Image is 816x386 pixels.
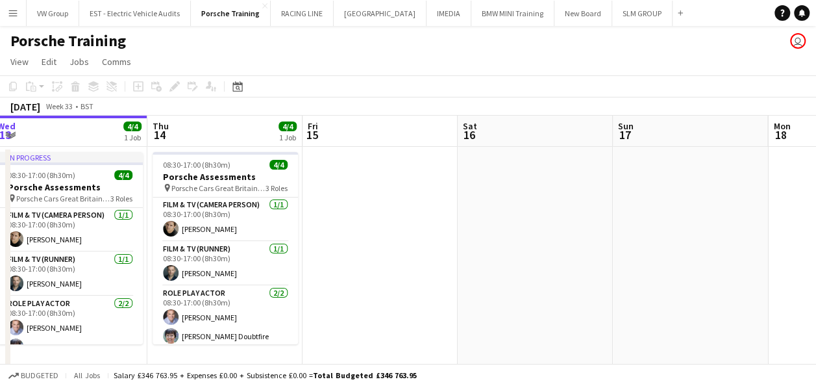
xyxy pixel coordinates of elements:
[97,53,136,70] a: Comms
[313,370,417,380] span: Total Budgeted £346 763.95
[271,1,334,26] button: RACING LINE
[80,101,93,111] div: BST
[427,1,471,26] button: IMEDIA
[6,368,60,383] button: Budgeted
[471,1,554,26] button: BMW MINI Training
[5,53,34,70] a: View
[69,56,89,68] span: Jobs
[790,33,806,49] app-user-avatar: Lisa Fretwell
[10,100,40,113] div: [DATE]
[71,370,103,380] span: All jobs
[10,56,29,68] span: View
[42,56,56,68] span: Edit
[10,31,126,51] h1: Porsche Training
[334,1,427,26] button: [GEOGRAPHIC_DATA]
[79,1,191,26] button: EST - Electric Vehicle Audits
[43,101,75,111] span: Week 33
[64,53,94,70] a: Jobs
[612,1,673,26] button: SLM GROUP
[114,370,417,380] div: Salary £346 763.95 + Expenses £0.00 + Subsistence £0.00 =
[102,56,131,68] span: Comms
[36,53,62,70] a: Edit
[191,1,271,26] button: Porsche Training
[554,1,612,26] button: New Board
[21,371,58,380] span: Budgeted
[27,1,79,26] button: VW Group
